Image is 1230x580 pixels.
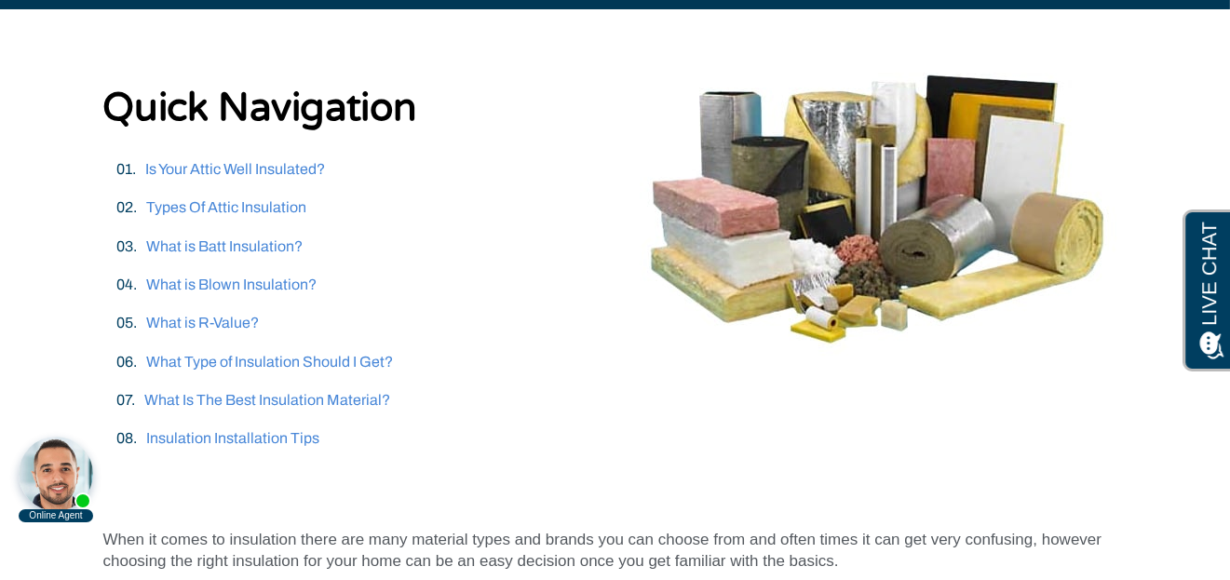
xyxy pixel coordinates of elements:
[103,531,1102,569] span: When it comes to insulation there are many material types and brands you can choose from and ofte...
[103,84,418,131] strong: Quick Navigation​
[147,315,260,330] a: What is R-Value?
[9,384,307,524] iframe: Chat Invitation
[46,15,150,38] span: Opens a chat window
[147,199,307,215] a: Types Of Attic Insulation
[147,354,394,370] a: What Type of Insulation Should I Get?
[146,161,326,177] a: Is Your Attic Well Insulated?
[147,238,304,254] a: What is Batt Insulation?
[147,277,318,292] a: What is Blown Insulation?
